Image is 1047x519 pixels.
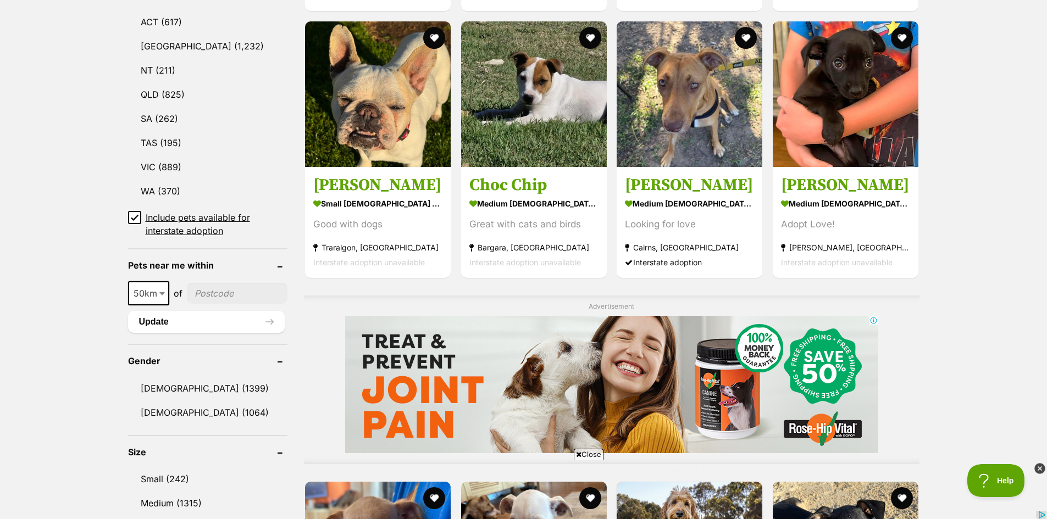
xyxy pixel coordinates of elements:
div: Advertisement [304,295,919,464]
strong: Bargara, [GEOGRAPHIC_DATA] [469,240,599,255]
span: Close [574,449,603,460]
h3: [PERSON_NAME] [313,175,442,196]
a: [GEOGRAPHIC_DATA] (1,232) [128,35,288,58]
strong: [PERSON_NAME], [GEOGRAPHIC_DATA] [781,240,910,255]
h3: [PERSON_NAME] [781,175,910,196]
a: Choc Chip medium [DEMOGRAPHIC_DATA] Dog Great with cats and birds Bargara, [GEOGRAPHIC_DATA] Inte... [461,166,607,278]
strong: small [DEMOGRAPHIC_DATA] Dog [313,196,442,211]
img: Monty - Chihuahua x Mixed breed Dog [773,21,918,167]
strong: Traralgon, [GEOGRAPHIC_DATA] [313,240,442,255]
a: [PERSON_NAME] small [DEMOGRAPHIC_DATA] Dog Good with dogs Traralgon, [GEOGRAPHIC_DATA] Interstate... [305,166,451,278]
button: favourite [735,27,757,49]
span: Include pets available for interstate adoption [146,211,288,237]
a: TAS (195) [128,131,288,154]
iframe: Advertisement [345,316,878,453]
span: Interstate adoption unavailable [313,258,425,267]
button: favourite [423,27,445,49]
button: favourite [891,27,913,49]
img: Choc Chip - American Staffordshire Terrier Dog [461,21,607,167]
strong: medium [DEMOGRAPHIC_DATA] Dog [781,196,910,211]
img: Maggie - American Staffordshire Terrier Dog [617,21,762,167]
header: Gender [128,356,288,366]
div: Adopt Love! [781,217,910,232]
button: favourite [579,27,601,49]
a: [DEMOGRAPHIC_DATA] (1064) [128,401,288,424]
div: Good with dogs [313,217,442,232]
a: VIC (889) [128,155,288,178]
h3: [PERSON_NAME] [625,175,754,196]
div: Great with cats and birds [469,217,599,232]
div: Looking for love [625,217,754,232]
span: of [174,287,182,300]
button: Update [128,311,285,333]
img: Shelby - French Bulldog [305,21,451,167]
a: Include pets available for interstate adoption [128,211,288,237]
header: Pets near me within [128,260,288,270]
a: [PERSON_NAME] medium [DEMOGRAPHIC_DATA] Dog Looking for love Cairns, [GEOGRAPHIC_DATA] Interstate... [617,166,762,278]
a: [DEMOGRAPHIC_DATA] (1399) [128,377,288,400]
a: QLD (825) [128,83,288,106]
a: SA (262) [128,107,288,130]
input: postcode [187,283,288,304]
a: NT (211) [128,59,288,82]
img: close_grey_3x.png [1034,463,1045,474]
header: Size [128,447,288,457]
div: Interstate adoption [625,255,754,270]
span: Interstate adoption unavailable [781,258,893,267]
span: 50km [129,286,168,301]
strong: medium [DEMOGRAPHIC_DATA] Dog [469,196,599,211]
a: WA (370) [128,180,288,203]
span: 50km [128,281,169,305]
h3: Choc Chip [469,175,599,196]
strong: Cairns, [GEOGRAPHIC_DATA] [625,240,754,255]
span: Interstate adoption unavailable [469,258,581,267]
strong: medium [DEMOGRAPHIC_DATA] Dog [625,196,754,211]
a: [PERSON_NAME] medium [DEMOGRAPHIC_DATA] Dog Adopt Love! [PERSON_NAME], [GEOGRAPHIC_DATA] Intersta... [773,166,918,278]
a: ACT (617) [128,10,288,34]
